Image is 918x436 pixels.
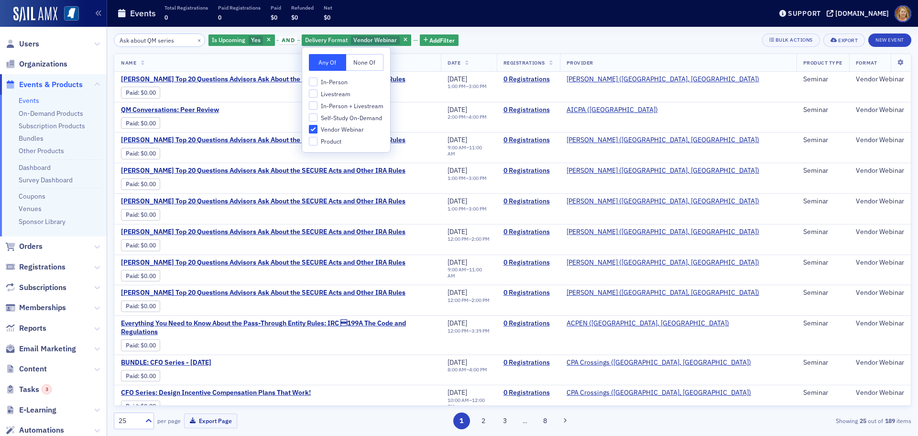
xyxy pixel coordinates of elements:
[309,54,346,71] button: Any Of
[164,4,208,11] p: Total Registrations
[803,167,842,175] div: Seminar
[448,397,469,403] time: 10:00 AM
[471,327,490,334] time: 3:39 PM
[567,75,759,84] a: [PERSON_NAME] ([GEOGRAPHIC_DATA], [GEOGRAPHIC_DATA])
[567,106,658,114] a: AICPA ([GEOGRAPHIC_DATA])
[776,37,813,43] div: Bulk Actions
[19,241,43,252] span: Orders
[762,34,820,47] button: Bulk Actions
[469,175,487,181] time: 3:00 PM
[503,389,553,397] a: 0 Registrations
[895,5,911,22] span: Profile
[448,367,487,373] div: –
[321,137,341,145] span: Product
[126,302,141,310] span: :
[856,319,904,328] div: Vendor Webinar
[448,113,466,120] time: 2:00 PM
[212,36,245,44] span: Is Upcoming
[121,148,160,159] div: Paid: 0 - $0
[803,258,842,267] div: Seminar
[126,89,141,96] span: :
[321,90,350,98] span: Livestream
[448,236,490,242] div: –
[503,289,553,297] a: 0 Registrations
[469,205,487,212] time: 3:00 PM
[321,125,364,134] span: Vendor Webinar
[518,416,532,425] span: …
[121,228,405,236] a: [PERSON_NAME] Top 20 Questions Advisors Ask About the SECURE Acts and Other IRA Rules
[856,228,904,236] div: Vendor Webinar
[141,89,156,96] span: $0.00
[803,228,842,236] div: Seminar
[448,205,466,212] time: 1:00 PM
[321,102,383,110] span: In-Person + Livestream
[448,59,460,66] span: Date
[271,4,281,11] p: Paid
[126,180,138,188] a: Paid
[19,192,45,201] a: Coupons
[803,197,842,206] div: Seminar
[5,302,66,313] a: Memberships
[309,78,317,86] input: In-Person
[448,83,487,89] div: –
[291,4,314,11] p: Refunded
[302,34,411,46] div: Vendor Webinar
[19,302,66,313] span: Memberships
[121,319,434,336] span: Everything You Need to Know About the Pass-Through Entity Rules: IRC 199A The Code and Regulations
[856,136,904,145] div: Vendor Webinar
[121,401,160,412] div: Paid: 0 - $0
[803,289,842,297] div: Seminar
[121,358,282,367] span: BUNDLE: CFO Series - October 2025
[19,262,66,272] span: Registrations
[279,36,297,44] span: and
[497,413,514,429] button: 3
[448,135,467,144] span: [DATE]
[57,6,79,22] a: View Homepage
[324,4,332,11] p: Net
[448,328,490,334] div: –
[121,117,160,129] div: Paid: 0 - $0
[19,217,66,226] a: Sponsor Library
[448,297,469,303] time: 12:00 PM
[19,59,67,69] span: Organizations
[121,197,405,206] a: [PERSON_NAME] Top 20 Questions Advisors Ask About the SECURE Acts and Other IRA Rules
[321,114,382,122] span: Self-Study On-Demand
[121,136,405,145] span: Surgent's Top 20 Questions Advisors Ask About the SECURE Acts and Other IRA Rules
[567,358,751,367] a: CPA Crossings ([GEOGRAPHIC_DATA], [GEOGRAPHIC_DATA])
[19,109,83,118] a: On-Demand Products
[19,163,51,172] a: Dashboard
[353,36,397,44] span: Vendor Webinar
[5,59,67,69] a: Organizations
[448,83,466,89] time: 1:00 PM
[121,75,405,84] a: [PERSON_NAME] Top 20 Questions Advisors Ask About the SECURE Acts and Other IRA Rules
[448,75,467,83] span: [DATE]
[5,241,43,252] a: Orders
[346,54,383,71] button: None Of
[19,282,66,293] span: Subscriptions
[126,211,138,218] a: Paid
[448,288,467,297] span: [DATE]
[5,39,39,49] a: Users
[121,358,282,367] a: BUNDLE: CFO Series - [DATE]
[803,136,842,145] div: Seminar
[291,13,298,21] span: $0
[448,319,467,327] span: [DATE]
[503,136,553,145] a: 0 Registrations
[126,242,138,249] a: Paid
[448,397,490,410] div: –
[19,96,39,105] a: Events
[838,38,858,43] div: Export
[567,136,759,145] a: [PERSON_NAME] ([GEOGRAPHIC_DATA], [GEOGRAPHIC_DATA])
[567,136,759,145] span: Surgent (Radnor, PA)
[475,413,492,429] button: 2
[184,414,237,428] button: Export Page
[429,36,455,45] span: Add Filter
[126,89,138,96] a: Paid
[121,339,160,351] div: Paid: 0 - $0
[121,289,405,297] a: [PERSON_NAME] Top 20 Questions Advisors Ask About the SECURE Acts and Other IRA Rules
[141,242,156,249] span: $0.00
[803,106,842,114] div: Seminar
[567,197,759,206] span: Surgent (Radnor, PA)
[126,402,138,410] a: Paid
[121,106,282,114] a: QM Conversations: Peer Review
